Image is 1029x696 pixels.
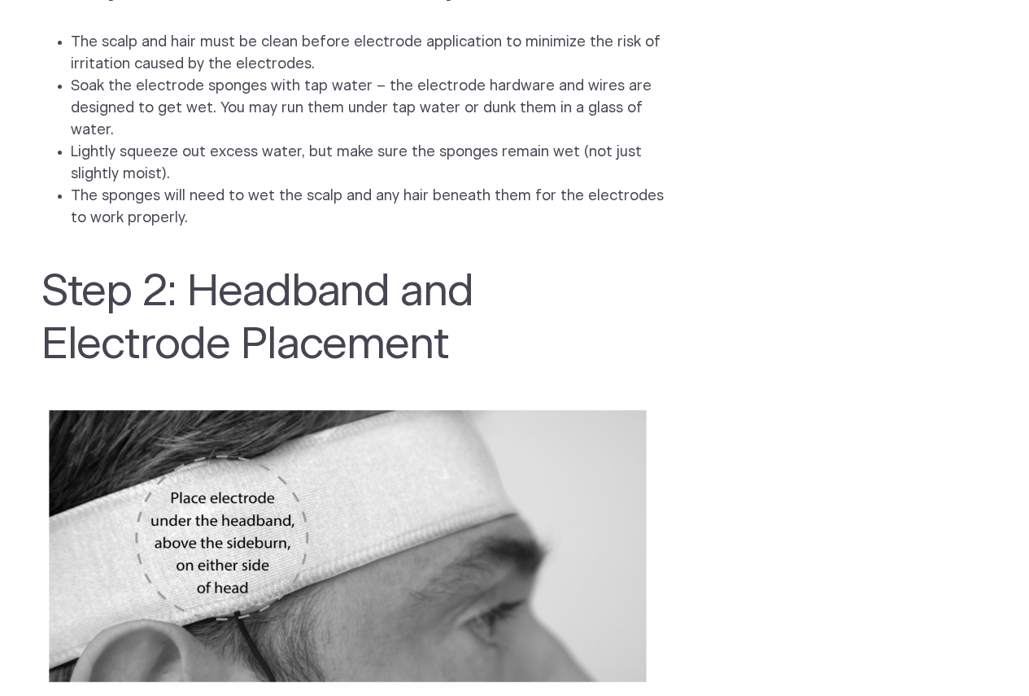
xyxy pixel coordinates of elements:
[71,32,676,76] li: The scalp and hair must be clean before electrode application to minimize the risk of irritation ...
[71,186,676,230] li: The sponges will need to wet the scalp and any hair beneath them for the electrodes to work prope...
[71,142,676,186] li: Lightly squeeze out excess water, but make sure the sponges remain wet (not just slightly moist).
[41,397,656,694] img: electrodes.png
[41,266,627,372] h2: Step 2: Headband and Electrode Placement
[71,76,676,142] li: Soak the electrode sponges with tap water – the electrode hardware and wires are designed to get ...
